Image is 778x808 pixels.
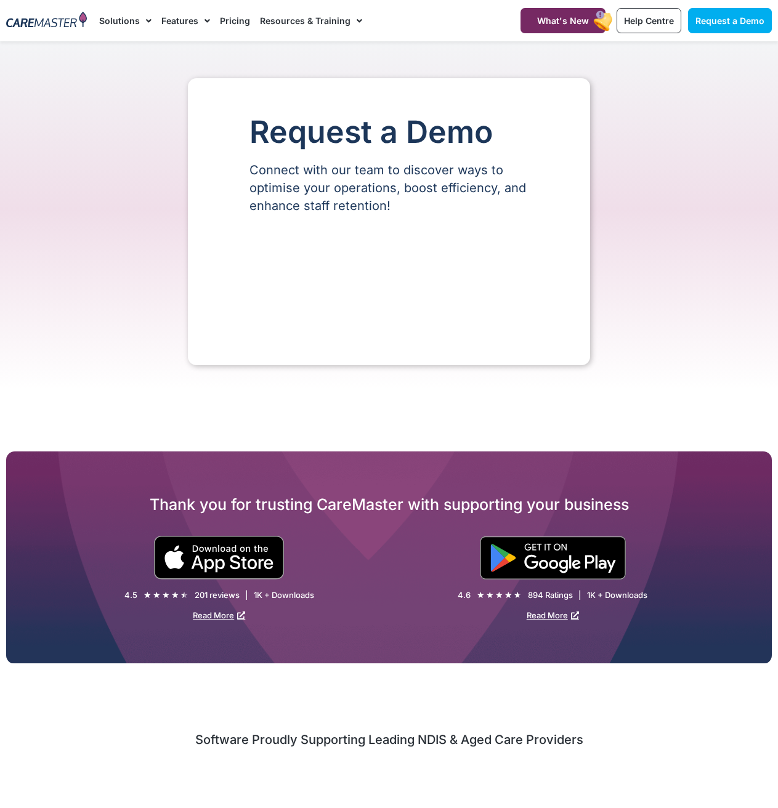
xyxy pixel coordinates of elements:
div: 4.6/5 [477,589,522,602]
div: 201 reviews | 1K + Downloads [195,590,314,600]
i: ★ [144,589,152,602]
h2: Thank you for trusting CareMaster with supporting your business [6,495,772,514]
i: ★ [486,589,494,602]
i: ★ [171,589,179,602]
i: ★ [153,589,161,602]
div: 4.5 [124,590,137,600]
span: Request a Demo [695,15,764,26]
img: "Get is on" Black Google play button. [480,536,626,580]
a: Read More [527,610,579,620]
i: ★ [162,589,170,602]
div: 894 Ratings | 1K + Downloads [528,590,647,600]
h2: Software Proudly Supporting Leading NDIS & Aged Care Providers [6,732,772,748]
a: Request a Demo [688,8,772,33]
div: 4.5/5 [144,589,188,602]
i: ★ [180,589,188,602]
i: ★ [477,589,485,602]
span: Help Centre [624,15,674,26]
iframe: Form 0 [249,236,529,328]
h1: Request a Demo [249,115,529,149]
div: 4.6 [458,590,471,600]
i: ★ [504,589,513,602]
p: Connect with our team to discover ways to optimise your operations, boost efficiency, and enhance... [249,161,529,215]
i: ★ [514,589,522,602]
i: ★ [495,589,503,602]
a: Read More [193,610,245,620]
img: CareMaster Logo [6,12,87,30]
a: What's New [521,8,606,33]
img: small black download on the apple app store button. [153,536,285,580]
span: What's New [537,15,589,26]
a: Help Centre [617,8,681,33]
